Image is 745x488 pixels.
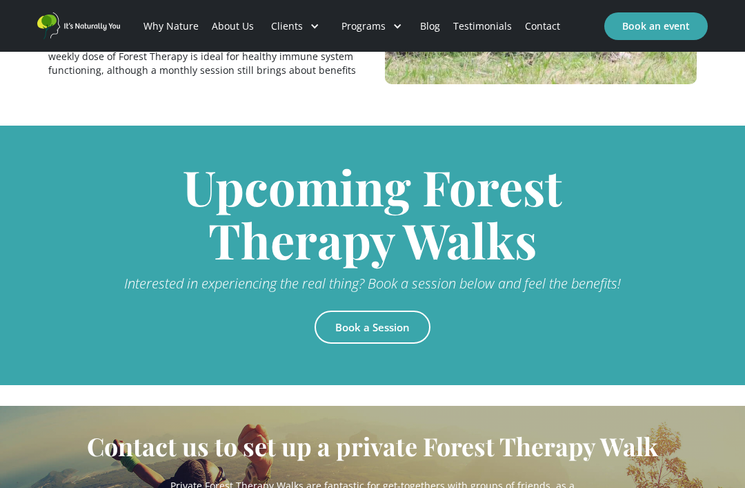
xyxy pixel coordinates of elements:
[137,3,205,50] a: Why Nature
[341,19,386,33] div: Programs
[330,3,413,50] div: Programs
[271,19,303,33] div: Clients
[48,273,697,294] div: Interested in experiencing the real thing? Book a session below and feel the benefits!
[205,3,260,50] a: About Us
[87,433,658,458] h2: Contact us to set up a private Forest Therapy Walk
[37,12,120,39] a: home
[519,3,567,50] a: Contact
[48,160,697,266] h1: Upcoming Forest Therapy Walks
[604,12,708,40] a: Book an event
[260,3,330,50] div: Clients
[447,3,519,50] a: Testimonials
[413,3,446,50] a: Blog
[315,311,430,344] a: Book a Session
